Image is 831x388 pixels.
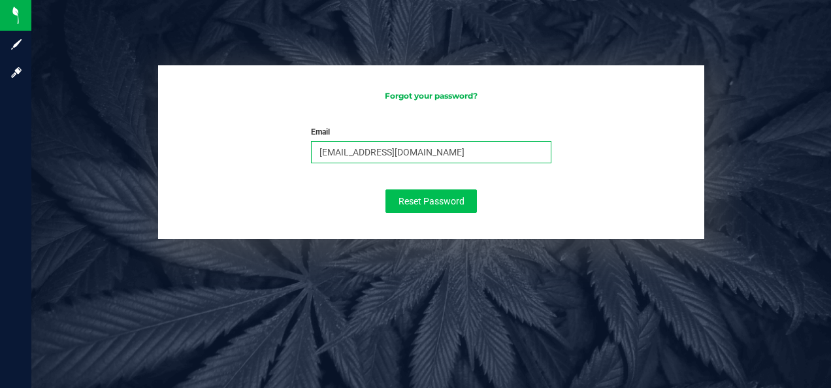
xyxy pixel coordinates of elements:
[10,38,23,51] inline-svg: Sign up
[311,126,330,138] label: Email
[311,141,551,163] input: Email
[399,196,464,206] span: Reset Password
[385,189,477,213] button: Reset Password
[10,66,23,79] inline-svg: Log in
[171,91,691,100] h3: Forgot your password?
